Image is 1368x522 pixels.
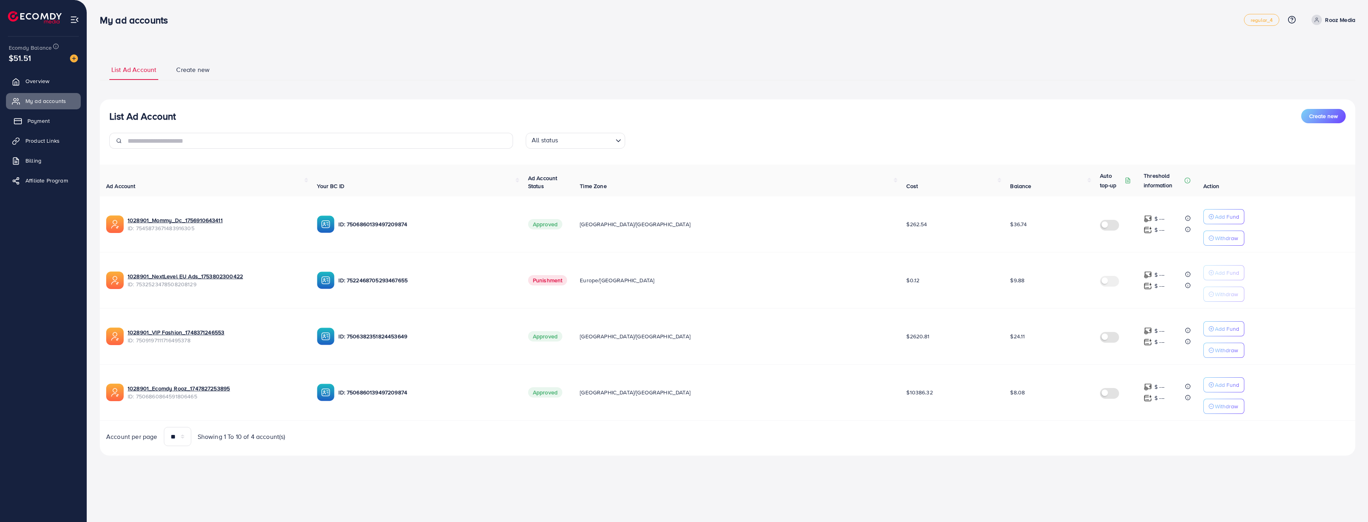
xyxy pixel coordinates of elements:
[1144,327,1152,335] img: top-up amount
[128,328,304,336] a: 1028901_VIP Fashion_1748371246553
[128,272,304,289] div: <span class='underline'>1028901_NextLevel EU Ads_1753802300422</span></br>7532523478508208129
[1215,212,1239,221] p: Add Fund
[128,392,304,400] span: ID: 7506860864591806465
[1203,343,1244,358] button: Withdraw
[6,153,81,169] a: Billing
[25,157,41,165] span: Billing
[1244,14,1279,26] a: regular_4
[106,215,124,233] img: ic-ads-acc.e4c84228.svg
[1308,15,1355,25] a: Rooz Media
[317,272,334,289] img: ic-ba-acc.ded83a64.svg
[317,328,334,345] img: ic-ba-acc.ded83a64.svg
[1154,225,1164,235] p: $ ---
[6,113,81,129] a: Payment
[1154,382,1164,392] p: $ ---
[70,15,79,24] img: menu
[1144,394,1152,402] img: top-up amount
[128,384,304,392] a: 1028901_Ecomdy Rooz_1747827253895
[1154,337,1164,347] p: $ ---
[176,65,210,74] span: Create new
[1334,486,1362,516] iframe: Chat
[27,117,50,125] span: Payment
[561,134,612,147] input: Search for option
[109,111,176,122] h3: List Ad Account
[25,177,68,184] span: Affiliate Program
[1154,281,1164,291] p: $ ---
[1203,321,1244,336] button: Add Fund
[6,93,81,109] a: My ad accounts
[528,275,567,285] span: Punishment
[906,276,919,284] span: $0.12
[1144,171,1183,190] p: Threshold information
[128,272,304,280] a: 1028901_NextLevel EU Ads_1753802300422
[1301,109,1346,123] button: Create new
[106,182,136,190] span: Ad Account
[338,276,515,285] p: ID: 7522468705293467655
[1203,182,1219,190] span: Action
[1154,393,1164,403] p: $ ---
[1144,226,1152,234] img: top-up amount
[70,54,78,62] img: image
[1215,380,1239,390] p: Add Fund
[530,134,560,147] span: All status
[906,388,933,396] span: $10386.32
[526,133,625,149] div: Search for option
[9,52,31,64] span: $51.51
[528,387,562,398] span: Approved
[1154,270,1164,279] p: $ ---
[1010,276,1024,284] span: $9.88
[198,432,286,441] span: Showing 1 To 10 of 4 account(s)
[580,388,690,396] span: [GEOGRAPHIC_DATA]/[GEOGRAPHIC_DATA]
[6,133,81,149] a: Product Links
[1010,220,1027,228] span: $36.74
[6,173,81,188] a: Affiliate Program
[528,219,562,229] span: Approved
[128,328,304,345] div: <span class='underline'>1028901_VIP Fashion_1748371246553</span></br>7509197111716495378
[1203,377,1244,392] button: Add Fund
[317,384,334,401] img: ic-ba-acc.ded83a64.svg
[338,332,515,341] p: ID: 7506382351824453649
[580,182,606,190] span: Time Zone
[6,73,81,89] a: Overview
[1144,338,1152,346] img: top-up amount
[1215,345,1238,355] p: Withdraw
[317,182,344,190] span: Your BC ID
[1215,268,1239,277] p: Add Fund
[1325,15,1355,25] p: Rooz Media
[580,332,690,340] span: [GEOGRAPHIC_DATA]/[GEOGRAPHIC_DATA]
[128,384,304,401] div: <span class='underline'>1028901_Ecomdy Rooz_1747827253895</span></br>7506860864591806465
[1144,383,1152,391] img: top-up amount
[1010,332,1025,340] span: $24.11
[1010,388,1025,396] span: $8.08
[106,384,124,401] img: ic-ads-acc.e4c84228.svg
[1309,112,1338,120] span: Create new
[25,137,60,145] span: Product Links
[338,219,515,229] p: ID: 7506860139497209874
[1215,289,1238,299] p: Withdraw
[1251,17,1273,23] span: regular_4
[906,182,918,190] span: Cost
[580,220,690,228] span: [GEOGRAPHIC_DATA]/[GEOGRAPHIC_DATA]
[9,44,52,52] span: Ecomdy Balance
[25,97,66,105] span: My ad accounts
[128,336,304,344] span: ID: 7509197111716495378
[1144,215,1152,223] img: top-up amount
[1100,171,1123,190] p: Auto top-up
[106,272,124,289] img: ic-ads-acc.e4c84228.svg
[1215,233,1238,243] p: Withdraw
[106,432,157,441] span: Account per page
[128,216,304,224] a: 1028901_Mommy_Dc_1756910643411
[1203,231,1244,246] button: Withdraw
[1203,399,1244,414] button: Withdraw
[1215,402,1238,411] p: Withdraw
[25,77,49,85] span: Overview
[128,216,304,233] div: <span class='underline'>1028901_Mommy_Dc_1756910643411</span></br>7545873671483916305
[1203,287,1244,302] button: Withdraw
[906,332,929,340] span: $2620.81
[1154,214,1164,223] p: $ ---
[100,14,174,26] h3: My ad accounts
[8,11,62,23] img: logo
[1154,326,1164,336] p: $ ---
[317,215,334,233] img: ic-ba-acc.ded83a64.svg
